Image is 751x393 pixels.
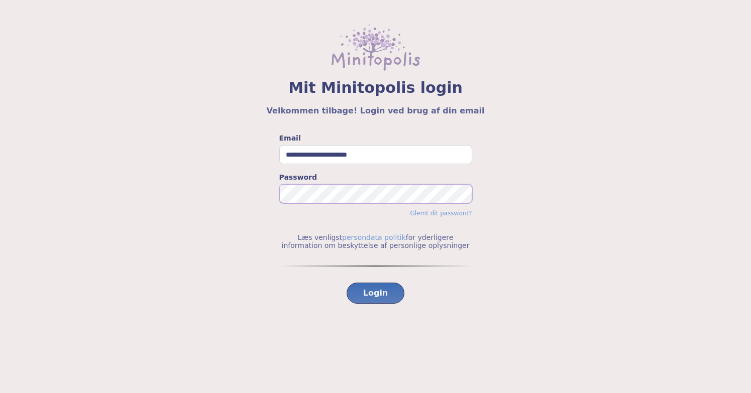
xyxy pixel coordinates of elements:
a: Glemt dit password? [410,210,472,217]
span: Login [363,287,388,299]
label: Password [279,172,472,182]
span: Mit Minitopolis login [24,79,727,97]
label: Email [279,133,472,143]
h5: Velkommen tilbage! Login ved brug af din email [24,105,727,117]
a: persondata politik [342,233,406,241]
button: Login [347,283,405,304]
p: Læs venligst for yderligere information om beskyttelse af personlige oplysninger [279,233,472,249]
